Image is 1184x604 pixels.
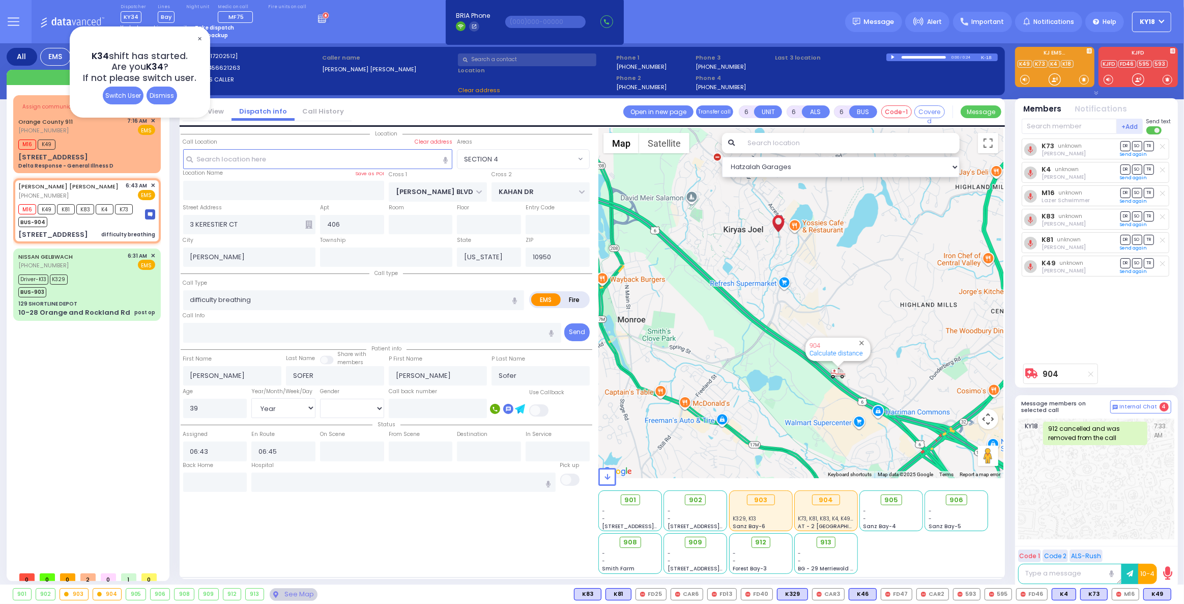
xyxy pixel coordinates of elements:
a: K73 [1042,142,1054,150]
span: DR [1120,188,1131,198]
label: Age [183,388,193,396]
input: Search hospital [251,473,555,492]
span: K83 [76,204,94,214]
div: BLS [1143,588,1171,600]
span: Phone 4 [696,74,771,83]
a: Dispatch info [232,106,295,116]
label: Fire [560,293,589,306]
a: K4 [1049,60,1060,68]
span: You're logged in as monitor. [121,24,193,32]
strong: Take dispatch [195,24,234,32]
span: Sanz Bay-4 [863,523,897,530]
span: Assign communicator with county [22,103,114,111]
span: [0817202512] [200,52,238,60]
button: Show street map [603,133,639,153]
span: K34 [92,50,109,62]
button: Transfer call [696,105,733,118]
a: Send again [1120,268,1147,274]
span: KY34 [121,11,141,23]
span: K329, K13 [733,515,756,523]
label: From Scene [389,430,420,438]
span: unknown [1058,142,1082,150]
span: - [668,550,671,557]
span: Pinchas Braun [1042,150,1086,157]
span: [STREET_ADDRESS][PERSON_NAME] [602,523,699,530]
button: Notifications [1075,103,1128,115]
a: K49 [1018,60,1032,68]
span: 7:33 AM [1154,422,1169,445]
span: TR [1144,188,1154,198]
label: On Scene [320,430,345,438]
label: [PERSON_NAME] [PERSON_NAME] [322,65,454,74]
button: Code-1 [881,105,912,118]
label: Call Type [183,279,208,287]
div: K-18 [981,53,998,61]
span: [PHONE_NUMBER] [18,191,69,200]
label: KJFD [1099,50,1178,58]
span: unknown [1058,189,1082,197]
input: (000)000-00000 [505,16,586,28]
span: Status [372,421,400,428]
div: 909 [199,589,218,600]
span: K34 [146,61,163,73]
span: 905 [884,495,898,505]
span: BUS-903 [18,287,46,297]
label: Last 3 location [775,53,886,62]
div: 902 [36,589,55,600]
span: ✕ [151,181,155,190]
button: Covered [914,105,945,118]
label: In Service [526,430,552,438]
span: K81 [57,204,75,214]
span: Patient info [366,345,407,352]
button: Message [961,105,1001,118]
button: Toggle fullscreen view [978,133,998,153]
label: Cross 1 [389,171,407,179]
span: SECTION 4 [457,150,575,168]
span: - [668,515,671,523]
span: M16 [18,140,36,150]
span: TR [1144,141,1154,151]
span: Important [971,17,1004,26]
div: Year/Month/Week/Day [251,388,315,396]
div: Delta Response - General Illness D [18,162,113,170]
span: - [602,515,605,523]
span: [STREET_ADDRESS][PERSON_NAME] [668,523,764,530]
span: SO [1132,235,1142,244]
label: Entry Code [526,204,555,212]
span: Phone 1 [616,53,692,62]
div: 0:24 [962,51,971,63]
div: 903 [747,495,775,506]
span: - [668,507,671,515]
button: Send [564,323,590,341]
label: Hospital [251,461,274,470]
span: 901 [624,495,636,505]
span: TR [1144,164,1154,174]
label: Cross 2 [492,171,512,179]
span: Berish Mertz [1042,243,1086,251]
a: KJFD [1101,60,1117,68]
span: SECTION 4 [464,154,498,164]
span: - [929,515,932,523]
img: red-radio-icon.svg [958,592,963,597]
div: BLS [1080,588,1108,600]
span: 909 [688,537,702,547]
label: Caller name [322,53,454,62]
button: ALS-Rush [1070,550,1103,562]
span: M16 [18,204,36,214]
span: 906 [949,495,963,505]
span: - [602,507,605,515]
button: KY18 [1132,12,1171,32]
div: See map [270,588,317,601]
label: Township [320,236,345,244]
label: Lines [158,4,175,10]
span: EMS [138,260,155,270]
button: 10-4 [1138,564,1157,584]
div: post op [134,309,155,316]
span: K73 [115,204,133,214]
button: Code 2 [1043,550,1068,562]
div: [STREET_ADDRESS] [18,230,88,240]
label: Apt [320,204,329,212]
button: ALS [802,105,830,118]
span: K329 [50,274,68,285]
span: 4 [1160,402,1169,411]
